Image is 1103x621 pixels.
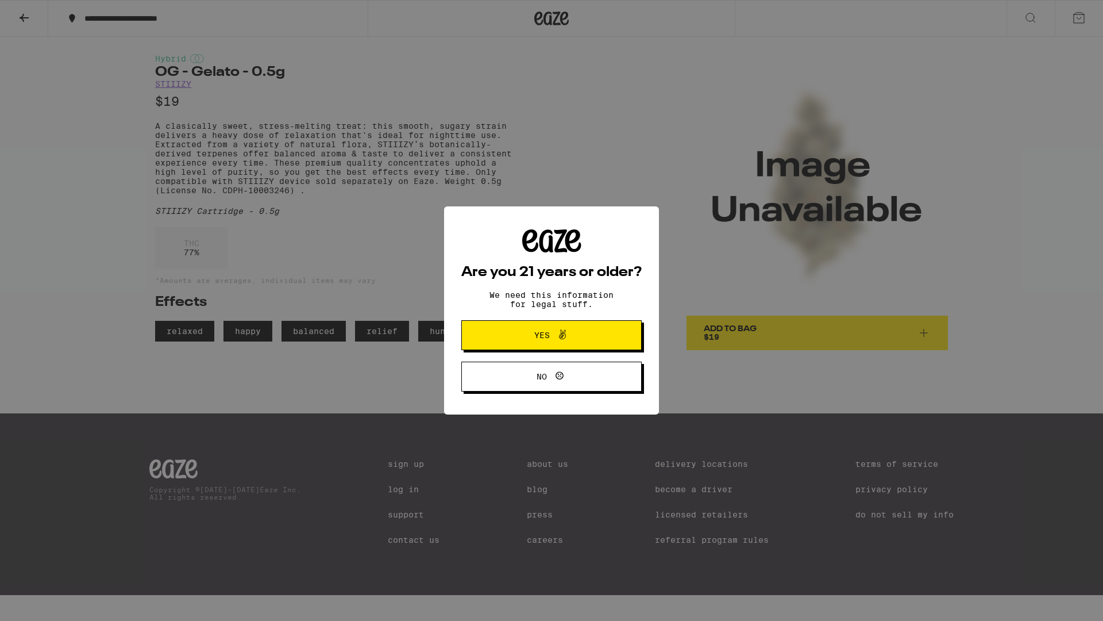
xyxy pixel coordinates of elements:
[534,331,550,339] span: Yes
[537,373,547,381] span: No
[461,362,642,392] button: No
[461,320,642,350] button: Yes
[480,290,623,309] p: We need this information for legal stuff.
[461,266,642,279] h2: Are you 21 years or older?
